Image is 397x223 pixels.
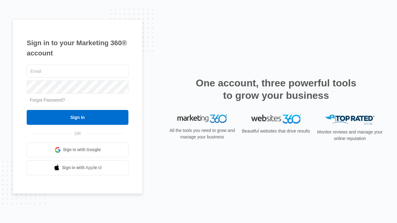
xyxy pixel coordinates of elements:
[70,130,85,137] span: OR
[325,115,375,125] img: Top Rated Local
[177,115,227,123] img: Marketing 360
[194,77,358,102] h2: One account, three powerful tools to grow your business
[27,142,128,157] a: Sign in with Google
[315,129,385,142] p: Monitor reviews and manage your online reputation
[251,115,301,124] img: Websites 360
[27,65,128,78] input: Email
[167,127,237,140] p: All the tools you need to grow and manage your business
[27,160,128,175] a: Sign in with Apple Id
[62,164,102,171] span: Sign in with Apple Id
[241,128,311,134] p: Beautiful websites that drive results
[27,38,128,58] h1: Sign in to your Marketing 360® account
[30,98,65,103] a: Forgot Password?
[27,110,128,125] input: Sign In
[63,146,101,153] span: Sign in with Google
